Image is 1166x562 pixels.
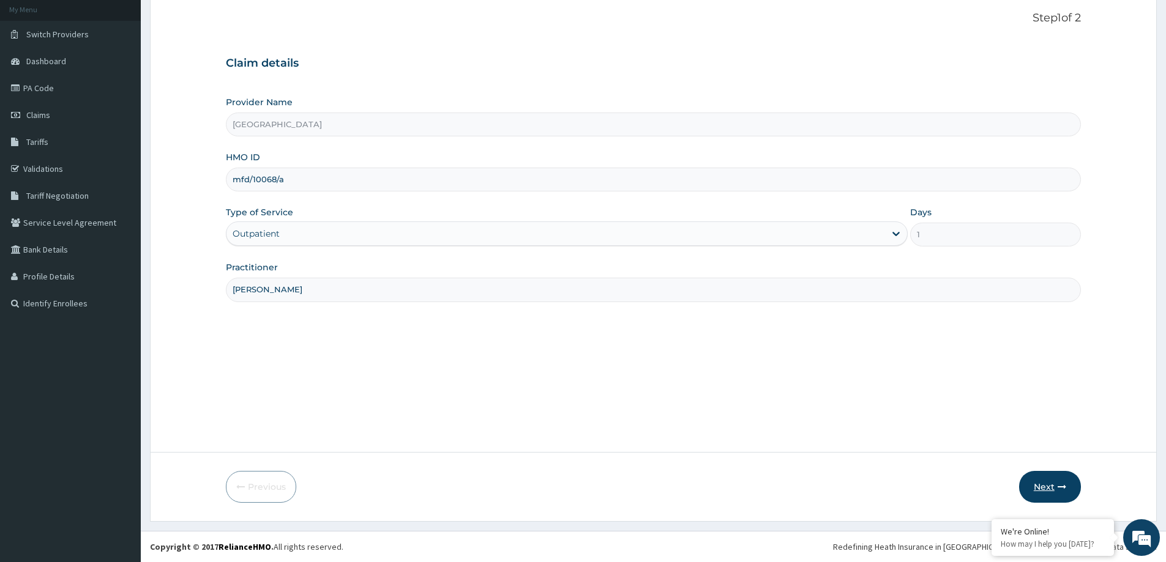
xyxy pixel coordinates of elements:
label: HMO ID [226,151,260,163]
p: Step 1 of 2 [226,12,1081,25]
input: Enter Name [226,278,1081,301]
strong: Copyright © 2017 . [150,541,274,552]
input: Enter HMO ID [226,168,1081,191]
img: d_794563401_company_1708531726252_794563401 [23,61,50,92]
button: Next [1019,471,1081,503]
label: Days [910,206,932,218]
a: RelianceHMO [219,541,271,552]
label: Type of Service [226,206,293,218]
h3: Claim details [226,57,1081,70]
p: How may I help you today? [1001,539,1105,549]
label: Provider Name [226,96,293,108]
span: Tariff Negotiation [26,190,89,201]
div: Redefining Heath Insurance in [GEOGRAPHIC_DATA] using Telemedicine and Data Science! [833,541,1157,553]
div: Chat with us now [64,68,206,84]
footer: All rights reserved. [141,531,1166,562]
textarea: Type your message and hit 'Enter' [6,334,233,377]
div: Minimize live chat window [201,6,230,35]
span: We're online! [71,154,169,278]
div: We're Online! [1001,526,1105,537]
span: Switch Providers [26,29,89,40]
span: Tariffs [26,136,48,147]
span: Dashboard [26,56,66,67]
span: Claims [26,109,50,120]
button: Previous [226,471,296,503]
div: Outpatient [233,227,280,240]
label: Practitioner [226,261,278,273]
